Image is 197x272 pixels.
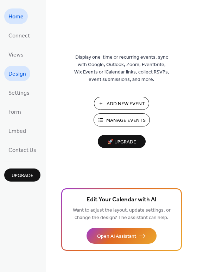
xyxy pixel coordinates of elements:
[97,233,136,240] span: Open AI Assistant
[4,28,34,43] a: Connect
[4,47,28,62] a: Views
[8,126,26,137] span: Embed
[74,54,169,83] span: Display one-time or recurring events, sync with Google, Outlook, Zoom, Eventbrite, Wix Events or ...
[4,168,40,182] button: Upgrade
[102,137,141,147] span: 🚀 Upgrade
[87,228,157,244] button: Open AI Assistant
[4,66,30,81] a: Design
[4,8,28,24] a: Home
[8,30,30,42] span: Connect
[94,113,150,126] button: Manage Events
[8,69,26,80] span: Design
[4,142,40,158] a: Contact Us
[87,195,157,205] span: Edit Your Calendar with AI
[8,11,24,23] span: Home
[4,104,25,119] a: Form
[4,123,30,138] a: Embed
[106,117,146,124] span: Manage Events
[8,88,30,99] span: Settings
[107,100,145,108] span: Add New Event
[94,97,149,110] button: Add New Event
[4,85,34,100] a: Settings
[12,172,33,179] span: Upgrade
[73,206,171,223] span: Want to adjust the layout, update settings, or change the design? The assistant can help.
[8,107,21,118] span: Form
[8,49,24,61] span: Views
[98,135,146,148] button: 🚀 Upgrade
[8,145,36,156] span: Contact Us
